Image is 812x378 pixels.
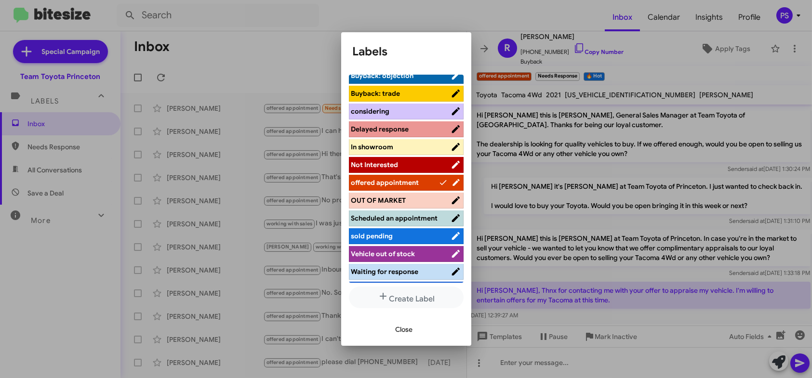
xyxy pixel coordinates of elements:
[351,196,406,205] span: OUT OF MARKET
[351,178,419,187] span: offered appointment
[396,321,413,338] span: Close
[351,143,394,151] span: In showroom
[351,232,393,240] span: sold pending
[388,321,421,338] button: Close
[351,89,400,98] span: Buyback: trade
[351,214,438,222] span: Scheduled an appointment
[351,71,414,80] span: Buyback: objection
[351,160,399,169] span: Not Interested
[351,267,419,276] span: Waiting for response
[353,44,460,59] h1: Labels
[349,287,464,308] button: Create Label
[351,249,415,258] span: Vehicle out of stock
[351,125,409,133] span: Delayed response
[351,107,390,116] span: considering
